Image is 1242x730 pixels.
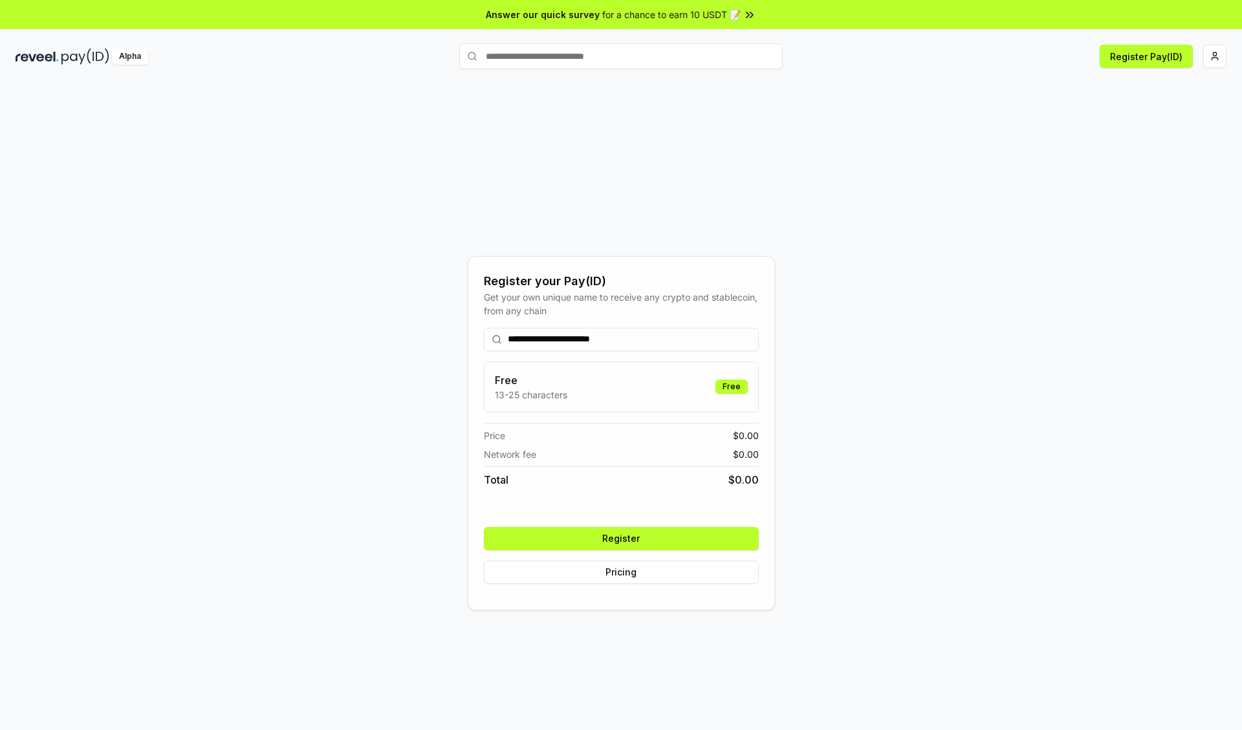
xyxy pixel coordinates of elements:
[715,380,748,394] div: Free
[484,272,759,290] div: Register your Pay(ID)
[484,472,508,488] span: Total
[1100,45,1193,68] button: Register Pay(ID)
[484,290,759,317] div: Get your own unique name to receive any crypto and stablecoin, from any chain
[112,48,148,65] div: Alpha
[484,429,505,442] span: Price
[602,8,741,21] span: for a chance to earn 10 USDT 📝
[728,472,759,488] span: $ 0.00
[484,527,759,550] button: Register
[495,388,567,402] p: 13-25 characters
[495,372,567,388] h3: Free
[733,447,759,461] span: $ 0.00
[733,429,759,442] span: $ 0.00
[16,48,59,65] img: reveel_dark
[484,447,536,461] span: Network fee
[484,561,759,584] button: Pricing
[61,48,109,65] img: pay_id
[486,8,600,21] span: Answer our quick survey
